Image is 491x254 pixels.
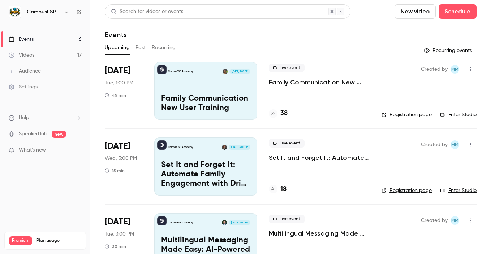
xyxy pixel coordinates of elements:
iframe: Noticeable Trigger [73,147,82,154]
span: Created by [421,140,448,149]
span: Live event [269,215,305,223]
p: CampusESP Academy [168,70,193,73]
span: Live event [269,63,305,72]
span: Tue, 3:00 PM [105,231,134,238]
div: Oct 8 Wed, 3:00 PM (America/New York) [105,137,143,195]
a: Set It and Forget It: Automate Family Engagement with Drip Text MessagesCampusESP AcademyRebecca ... [154,137,257,195]
div: Search for videos or events [111,8,183,16]
button: Recurring [152,42,176,53]
a: 18 [269,184,287,194]
span: Wed, 3:00 PM [105,155,137,162]
h6: CampusESP Academy [27,8,61,16]
span: [DATE] [105,140,130,152]
img: CampusESP Academy [9,6,21,18]
p: CampusESP Academy [168,145,193,149]
div: 15 min [105,168,125,174]
div: 45 min [105,92,126,98]
span: [DATE] 3:00 PM [229,145,250,150]
span: [DATE] [105,216,130,228]
div: Events [9,36,34,43]
h4: 18 [280,184,287,194]
span: Premium [9,236,32,245]
h1: Events [105,30,127,39]
span: MM [451,216,458,225]
div: Sep 23 Tue, 1:00 PM (America/New York) [105,62,143,120]
li: help-dropdown-opener [9,114,82,122]
a: Enter Studio [440,111,477,118]
a: Enter Studio [440,187,477,194]
span: [DATE] [105,65,130,76]
span: [DATE] 3:00 PM [229,220,250,225]
button: Past [135,42,146,53]
p: Family Communication New User Training [161,94,250,113]
p: Set It and Forget It: Automate Family Engagement with Drip Text Messages [161,161,250,188]
a: SpeakerHub [19,130,47,138]
span: Created by [421,65,448,74]
a: 38 [269,109,288,118]
button: Recurring events [421,45,477,56]
span: Mairin Matthews [451,65,459,74]
span: Live event [269,139,305,148]
span: new [52,131,66,138]
img: Albert Perera [222,220,227,225]
h4: 38 [280,109,288,118]
a: Family Communication New User TrainingCampusESP AcademyMira Gandhi[DATE] 1:00 PMFamily Communicat... [154,62,257,120]
a: Registration page [382,187,432,194]
button: New video [395,4,436,19]
img: Mira Gandhi [223,69,228,74]
span: MM [451,140,458,149]
a: Registration page [382,111,432,118]
span: [DATE] 1:00 PM [229,69,250,74]
span: Help [19,114,29,122]
span: What's new [19,146,46,154]
span: MM [451,65,458,74]
a: Family Communication New User Training [269,78,370,87]
a: Multilingual Messaging Made Easy: AI-Powered Communication for Spanish-Speaking Families [269,229,370,238]
button: Upcoming [105,42,130,53]
div: Videos [9,52,34,59]
span: Tue, 1:00 PM [105,79,133,87]
img: Rebecca McCrory [222,145,227,150]
span: Mairin Matthews [451,216,459,225]
button: Schedule [439,4,477,19]
p: CampusESP Academy [168,221,193,224]
span: Mairin Matthews [451,140,459,149]
span: Plan usage [36,238,81,244]
div: Audience [9,67,41,75]
div: 30 min [105,244,126,249]
a: Set It and Forget It: Automate Family Engagement with Drip Text Messages [269,153,370,162]
div: Settings [9,83,38,91]
span: Created by [421,216,448,225]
